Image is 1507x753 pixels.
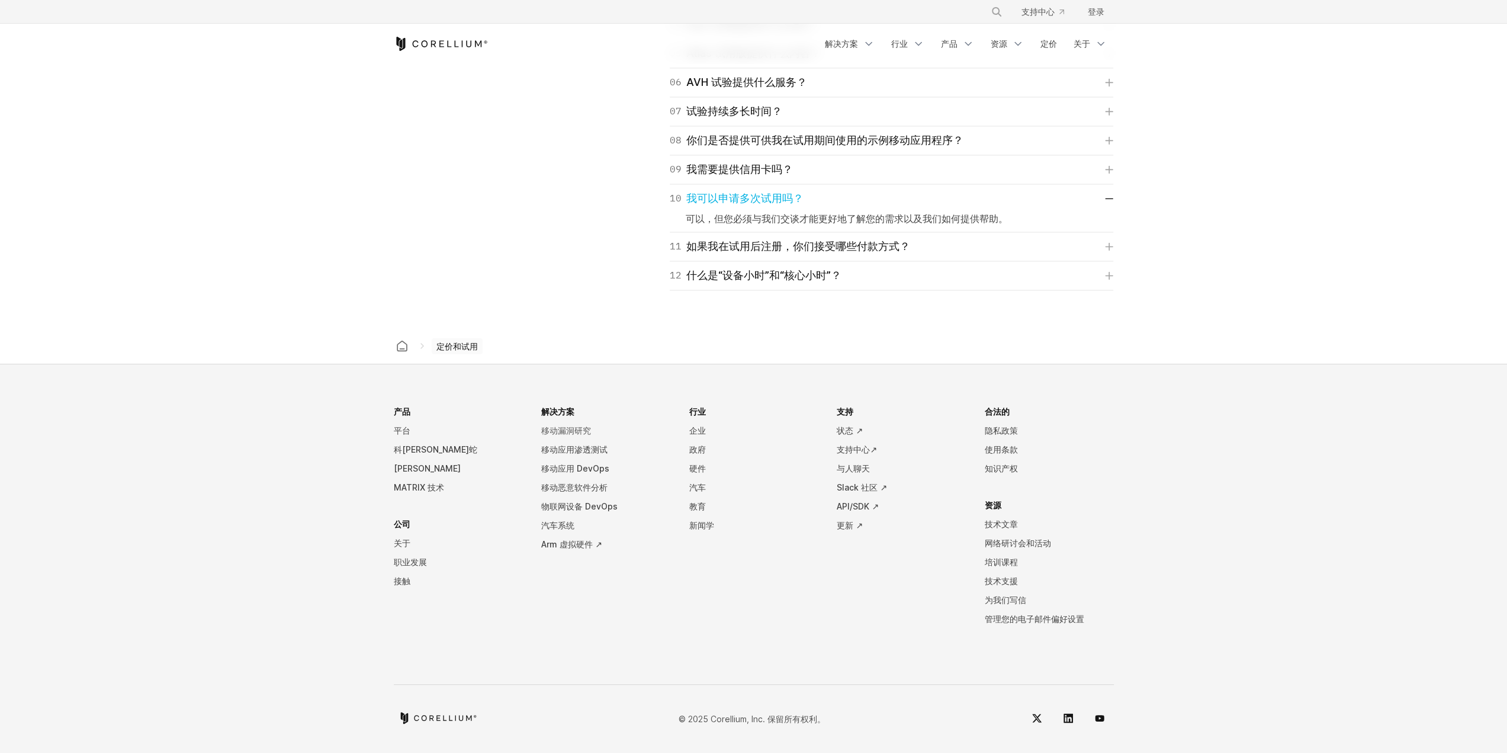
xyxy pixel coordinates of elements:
[985,576,1018,586] font: 技术支援
[670,238,1113,255] a: 11如果我在试用后注册，你们接受哪些付款方式？
[670,105,682,117] font: 07
[941,39,957,49] font: 产品
[670,192,682,204] font: 10
[689,463,706,473] font: 硬件
[394,557,427,567] font: 职业发展
[670,190,1113,207] a: 10我可以申请多次试用吗？
[986,1,1007,23] button: 搜索
[985,614,1084,624] font: 管理您的电子邮件偏好设置
[837,425,863,435] font: 状态 ↗
[985,557,1018,567] font: 培训课程
[541,463,609,473] font: 移动应用 DevOps
[394,482,444,492] font: MATRIX 技术
[670,267,1113,284] a: 12什么是“设备小时”和“核心小时”？
[1088,7,1104,17] font: 登录
[670,269,682,281] font: 12
[394,576,410,586] font: 接触
[541,425,591,435] font: 移动漏洞研究
[670,76,682,88] font: 06
[394,463,461,473] font: [PERSON_NAME]
[670,240,682,252] font: 11
[985,463,1018,473] font: 知识产权
[394,444,477,454] font: 科[PERSON_NAME]蛇
[541,520,574,530] font: 汽车系统
[689,501,706,511] font: 教育
[686,105,782,117] font: 试验持续多长时间？
[1054,704,1082,732] a: LinkedIn
[686,134,963,146] font: 你们是否提供可供我在试用期间使用的示例移动应用程序？
[985,444,1018,454] font: 使用条款
[1040,39,1057,49] font: 定价
[686,192,804,204] font: 我可以申请多次试用吗？
[391,338,413,354] a: Corellium 之家
[541,482,608,492] font: 移动恶意软件分析
[689,482,706,492] font: 汽车
[394,425,410,435] font: 平台
[985,538,1051,548] font: 网络研讨会和活动
[394,37,488,51] a: 科雷利姆之家
[689,520,714,530] font: 新闻学
[670,132,1113,149] a: 08你们是否提供可供我在试用期间使用的示例移动应用程序？
[670,134,682,146] font: 08
[818,33,1114,55] div: 导航菜单
[436,341,478,351] font: 定价和试用
[1023,704,1051,732] a: 叽叽喳喳
[976,1,1114,23] div: 导航菜单
[670,74,1113,91] a: 06AVH 试验提供什么服务？
[541,539,602,549] font: Arm 虚拟硬件 ↗
[837,444,877,454] font: 支持中心↗
[985,425,1018,435] font: 隐私政策
[541,444,608,454] font: 移动应用渗透测试
[689,444,706,454] font: 政府
[991,39,1007,49] font: 资源
[670,163,682,175] font: 09
[670,103,1113,120] a: 07试验持续多长时间？
[837,463,870,473] font: 与人聊天
[891,39,908,49] font: 行业
[837,501,879,511] font: API/SDK ↗
[1085,704,1114,732] a: YouTube
[985,519,1018,529] font: 技术文章
[394,538,410,548] font: 关于
[1021,7,1055,17] font: 支持中心
[837,520,863,530] font: 更新 ↗
[399,712,477,724] a: Corellium 之家
[1074,39,1090,49] font: 关于
[394,402,1114,646] div: 导航菜单
[985,595,1026,605] font: 为我们写信
[689,425,706,435] font: 企业
[686,76,807,88] font: AVH 试验提供什么服务？
[686,163,793,175] font: 我需要提供信用卡吗？
[679,713,825,723] font: © 2025 Corellium, Inc. 保留所有权利。
[686,269,841,281] font: 什么是“设备小时”和“核心小时”？
[670,161,1113,178] a: 09我需要提供信用卡吗？
[686,213,1008,225] font: 可以，但您必须与我们交谈才能更好地了解您的需求以及我们如何提供帮助。
[825,39,858,49] font: 解决方案
[686,240,910,252] font: 如果我在试用后注册，你们接受哪些付款方式？
[837,482,887,492] font: Slack 社区 ↗
[541,501,618,511] font: 物联网设备 DevOps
